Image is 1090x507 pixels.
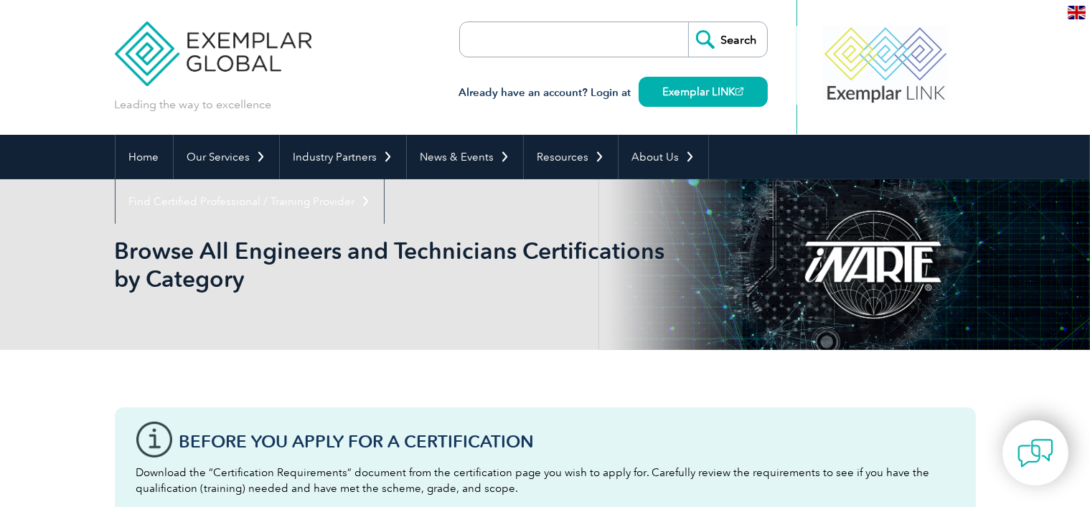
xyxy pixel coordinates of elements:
h3: Already have an account? Login at [459,84,768,102]
a: About Us [619,135,708,179]
img: en [1068,6,1086,19]
input: Search [688,22,767,57]
p: Download the “Certification Requirements” document from the certification page you wish to apply ... [136,465,954,496]
h3: Before You Apply For a Certification [179,432,954,450]
a: Our Services [174,135,279,179]
a: Industry Partners [280,135,406,179]
a: News & Events [407,135,523,179]
a: Exemplar LINK [639,77,768,107]
a: Home [116,135,173,179]
img: open_square.png [736,87,743,95]
p: Leading the way to excellence [115,97,272,113]
a: Find Certified Professional / Training Provider [116,179,384,224]
a: Resources [524,135,618,179]
img: contact-chat.png [1018,435,1053,471]
h1: Browse All Engineers and Technicians Certifications by Category [115,237,666,293]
